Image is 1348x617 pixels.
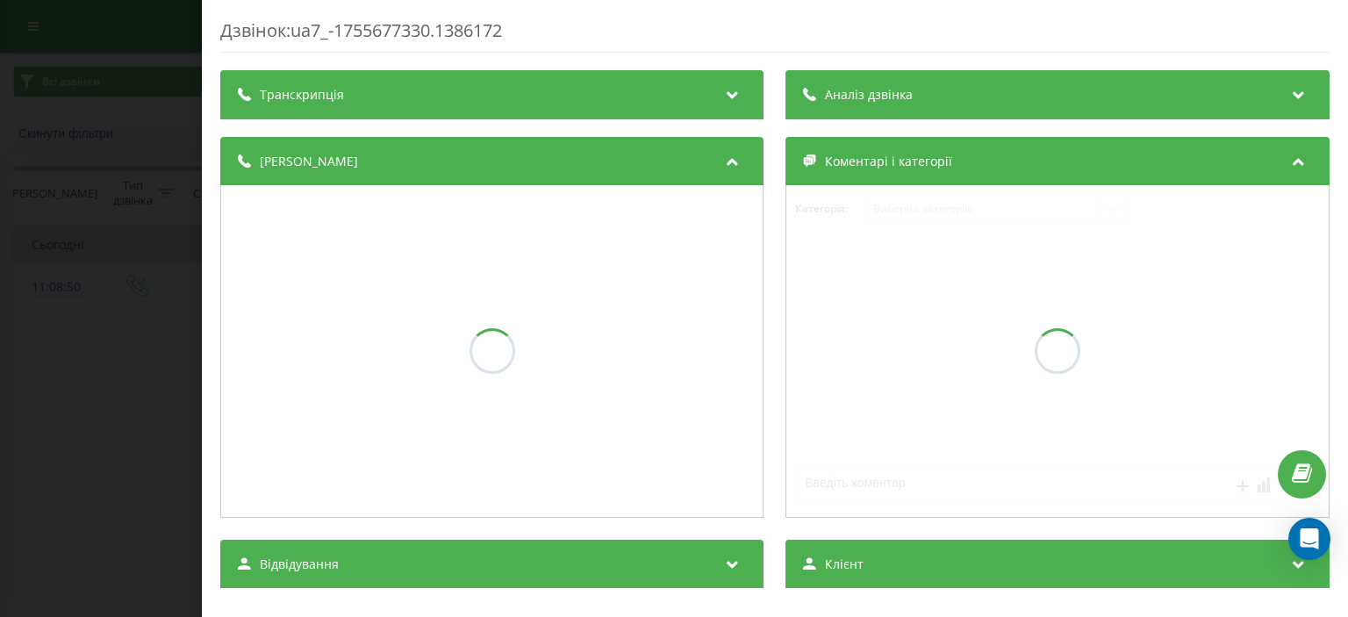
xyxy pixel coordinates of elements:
span: Транскрипція [260,86,344,104]
span: Аналіз дзвінка [826,86,914,104]
div: Дзвінок : ua7_-1755677330.1386172 [220,18,1330,53]
span: Клієнт [826,556,864,573]
span: [PERSON_NAME] [260,153,358,170]
span: Відвідування [260,556,339,573]
span: Коментарі і категорії [826,153,953,170]
div: Open Intercom Messenger [1288,518,1330,560]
